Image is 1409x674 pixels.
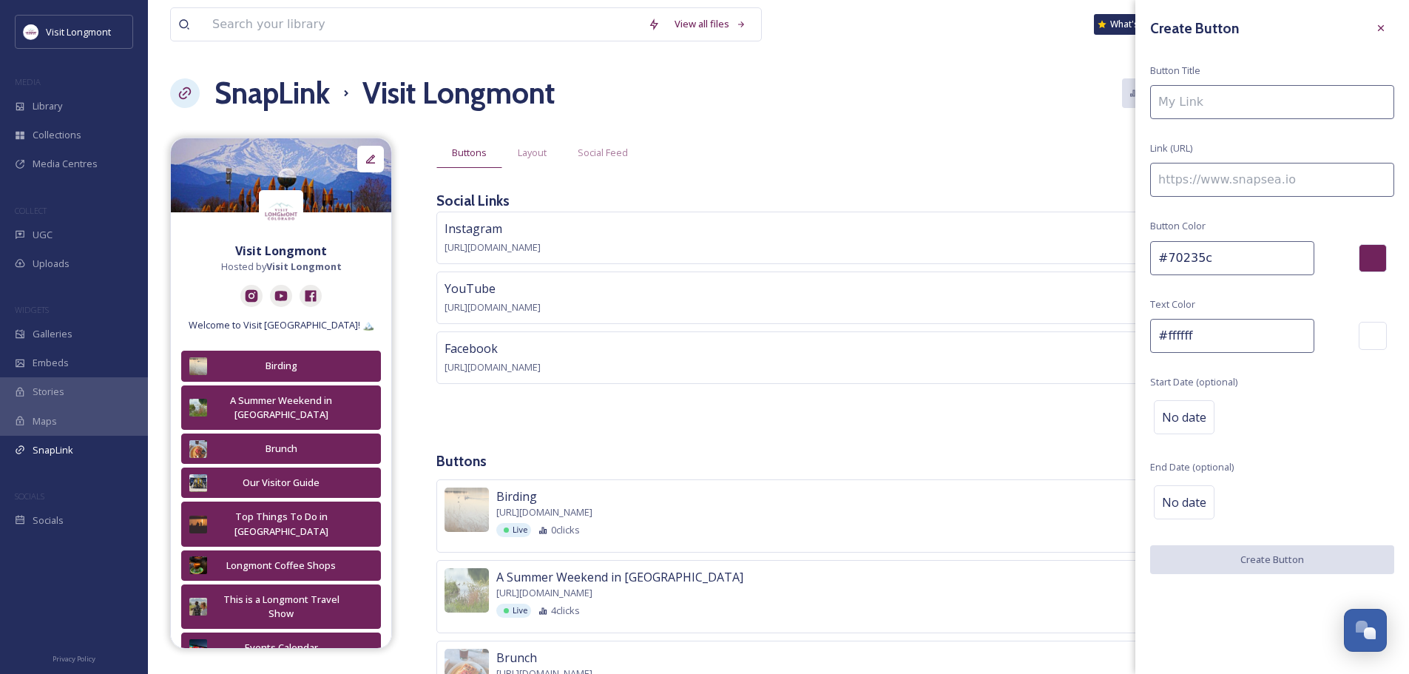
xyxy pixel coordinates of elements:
span: Text Color [1150,297,1195,311]
span: Socials [33,513,64,528]
img: 64355d00-4968-433a-a3b3-d88560818a14.jpg [189,556,207,574]
span: Galleries [33,327,72,341]
img: 93d2f944-602b-4e52-a6c9-5c542923b668.jpg [445,568,489,613]
strong: Visit Longmont [235,243,327,259]
img: 9e826bab-3f8f-4bca-a9b3-f1d70a18c680.jpg [171,138,391,212]
img: ee246690-8ad6-42c3-a5ee-a912bf68e190.jpg [189,357,207,375]
h3: Social Links [436,190,510,212]
span: COLLECT [15,205,47,216]
span: End Date (optional) [1150,460,1234,474]
span: Embeds [33,356,69,370]
span: Privacy Policy [53,654,95,664]
span: Button Color [1150,219,1206,233]
div: A Summer Weekend in [GEOGRAPHIC_DATA] [214,394,348,422]
h1: Visit Longmont [362,71,555,115]
span: Link (URL) [1150,141,1192,155]
span: [URL][DOMAIN_NAME] [496,505,592,519]
button: A Summer Weekend in [GEOGRAPHIC_DATA] [181,385,381,430]
span: Stories [33,385,64,399]
span: Facebook [445,340,498,357]
span: [URL][DOMAIN_NAME] [496,586,592,600]
div: Brunch [214,442,348,456]
span: Hosted by [221,260,342,274]
span: Button Title [1150,64,1200,78]
span: Instagram [445,220,502,237]
a: What's New [1094,14,1168,35]
span: Collections [33,128,81,142]
span: Welcome to Visit [GEOGRAPHIC_DATA]! 🏔️ [189,318,374,332]
span: Layout [518,146,547,160]
span: 0 clicks [551,523,580,537]
input: Search your library [205,8,641,41]
a: View all files [667,10,754,38]
img: b66f5203-6a9b-4da6-8421-30d6e836a60c.jpg [189,516,207,533]
img: a593d0c7-6eb2-4ba0-8bb5-28f534292881.jpg [189,639,207,657]
span: MEDIA [15,76,41,87]
img: ac3ce55b-9e8d-4403-aa57-ceaedf0eba5c.jpg [189,474,207,492]
span: [URL][DOMAIN_NAME] [445,240,541,254]
input: My Link [1150,85,1394,119]
div: This is a Longmont Travel Show [214,593,348,621]
span: No date [1162,408,1206,426]
span: UGC [33,228,53,242]
span: [URL][DOMAIN_NAME] [445,360,541,374]
span: Social Feed [578,146,628,160]
span: WIDGETS [15,304,49,315]
img: longmont.jpg [259,190,303,235]
img: 93d2f944-602b-4e52-a6c9-5c542923b668.jpg [189,399,207,417]
img: 01f1cef3-1382-4811-a0bb-077e92b04ffb.jpg [189,440,207,458]
button: Top Things To Do in [GEOGRAPHIC_DATA] [181,502,381,546]
img: ced1673a-7fdc-4469-89ec-1df6f45b3b36.jpg [189,598,207,616]
span: A Summer Weekend in [GEOGRAPHIC_DATA] [496,568,743,586]
span: Birding [496,488,537,505]
button: Events Calendar [181,633,381,663]
span: Brunch [496,649,537,667]
div: Top Things To Do in [GEOGRAPHIC_DATA] [214,510,348,538]
button: Create Button [1150,545,1394,574]
div: Live [496,604,531,618]
a: Privacy Policy [53,649,95,667]
div: Our Visitor Guide [214,476,348,490]
div: Live [496,523,531,537]
button: Brunch [181,434,381,464]
div: Events Calendar [214,641,348,655]
button: Longmont Coffee Shops [181,550,381,581]
span: SOCIALS [15,491,44,502]
span: SnapLink [33,443,73,457]
span: No date [1162,493,1206,511]
span: YouTube [445,280,496,297]
strong: Visit Longmont [266,260,342,273]
img: ee246690-8ad6-42c3-a5ee-a912bf68e190.jpg [445,488,489,532]
h3: Buttons [436,451,1387,472]
div: Birding [214,359,348,373]
button: This is a Longmont Travel Show [181,584,381,629]
button: Birding [181,351,381,381]
div: Longmont Coffee Shops [214,559,348,573]
span: Start Date (optional) [1150,375,1237,389]
h3: Create Button [1150,18,1239,39]
span: Library [33,99,62,113]
span: Uploads [33,257,70,271]
button: Our Visitor Guide [181,468,381,498]
img: longmont.jpg [24,24,38,39]
a: Analytics [1122,78,1201,107]
span: Buttons [452,146,487,160]
span: 4 clicks [551,604,580,618]
span: Media Centres [33,157,98,171]
button: Open Chat [1344,609,1387,652]
span: Maps [33,414,57,428]
button: Analytics [1122,78,1194,107]
a: SnapLink [214,71,330,115]
span: Visit Longmont [46,25,111,38]
span: [URL][DOMAIN_NAME] [445,300,541,314]
input: https://www.snapsea.io [1150,163,1394,197]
